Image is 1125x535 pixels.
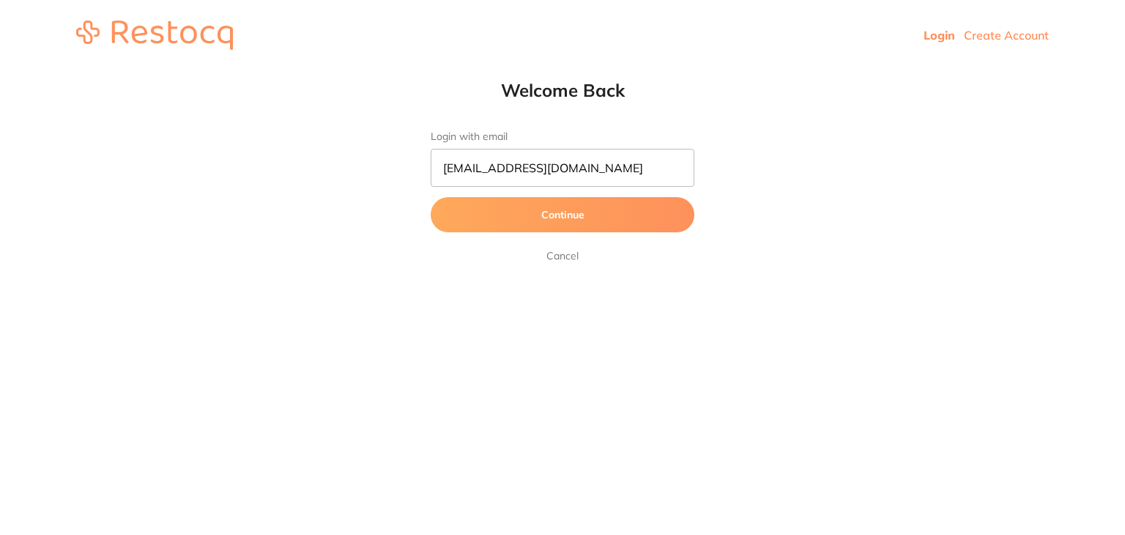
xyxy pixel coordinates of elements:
[431,130,694,143] label: Login with email
[543,247,582,265] a: Cancel
[401,79,724,101] h1: Welcome Back
[76,21,233,50] img: restocq_logo.svg
[431,197,694,232] button: Continue
[964,28,1049,43] a: Create Account
[924,28,955,43] a: Login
